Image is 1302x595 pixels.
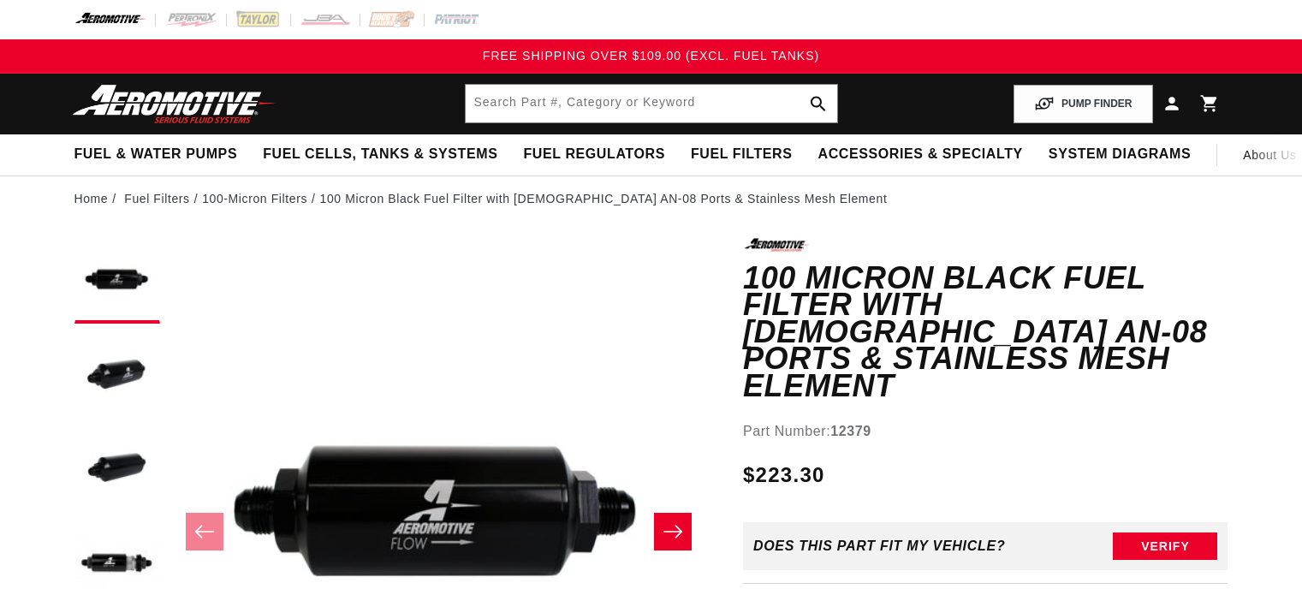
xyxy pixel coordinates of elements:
[74,426,160,512] button: Load image 3 in gallery view
[510,134,677,175] summary: Fuel Regulators
[62,134,251,175] summary: Fuel & Water Pumps
[654,513,692,550] button: Slide right
[1049,146,1191,164] span: System Diagrams
[1014,85,1152,123] button: PUMP FINDER
[1113,533,1217,560] button: Verify
[743,460,825,491] span: $223.30
[202,189,319,208] li: 100-Micron Filters
[263,146,497,164] span: Fuel Cells, Tanks & Systems
[466,85,837,122] input: Search by Part Number, Category or Keyword
[830,424,871,438] strong: 12379
[1036,134,1204,175] summary: System Diagrams
[806,134,1036,175] summary: Accessories & Specialty
[1243,148,1296,162] span: About Us
[743,420,1228,443] div: Part Number:
[691,146,793,164] span: Fuel Filters
[74,189,109,208] a: Home
[74,332,160,418] button: Load image 2 in gallery view
[523,146,664,164] span: Fuel Regulators
[74,146,238,164] span: Fuel & Water Pumps
[800,85,837,122] button: search button
[186,513,223,550] button: Slide left
[678,134,806,175] summary: Fuel Filters
[743,265,1228,400] h1: 100 Micron Black Fuel Filter with [DEMOGRAPHIC_DATA] AN-08 Ports & Stainless Mesh Element
[320,189,888,208] li: 100 Micron Black Fuel Filter with [DEMOGRAPHIC_DATA] AN-08 Ports & Stainless Mesh Element
[250,134,510,175] summary: Fuel Cells, Tanks & Systems
[74,189,1228,208] nav: breadcrumbs
[74,238,160,324] button: Load image 1 in gallery view
[124,189,189,208] a: Fuel Filters
[483,49,819,62] span: FREE SHIPPING OVER $109.00 (EXCL. FUEL TANKS)
[753,538,1006,554] div: Does This part fit My vehicle?
[818,146,1023,164] span: Accessories & Specialty
[68,84,282,124] img: Aeromotive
